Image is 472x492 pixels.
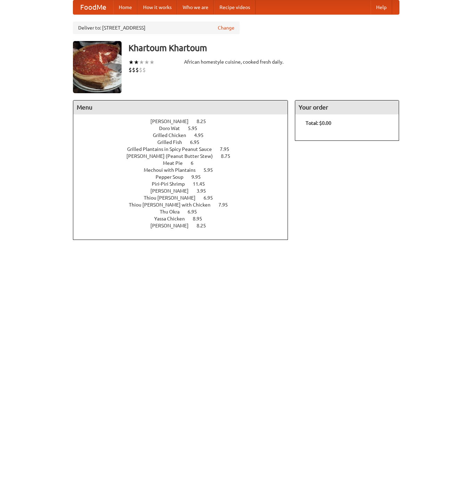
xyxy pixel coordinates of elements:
li: $ [129,66,132,74]
a: [PERSON_NAME] 8.25 [150,119,219,124]
span: 5.95 [204,167,220,173]
div: Deliver to: [STREET_ADDRESS] [73,22,240,34]
span: 8.95 [193,216,209,221]
span: 8.25 [197,119,213,124]
span: 4.95 [194,132,210,138]
span: Thiou [PERSON_NAME] with Chicken [129,202,217,208]
span: Grilled Fish [157,139,189,145]
a: Doro Wat 5.95 [159,126,210,131]
span: [PERSON_NAME] [150,119,196,124]
span: 6 [191,160,200,166]
span: 8.25 [197,223,213,228]
h4: Menu [73,100,288,114]
span: 11.45 [193,181,212,187]
span: 3.95 [197,188,213,194]
span: 7.95 [218,202,235,208]
a: Yassa Chicken 8.95 [154,216,215,221]
span: Thu Okra [160,209,187,215]
span: [PERSON_NAME] [150,188,196,194]
span: [PERSON_NAME] (Peanut Butter Stew) [126,153,220,159]
a: Mechoui with Plantains 5.95 [144,167,226,173]
span: Pepper Soup [156,174,190,180]
h3: Khartoum Khartoum [129,41,399,55]
a: How it works [138,0,177,14]
span: Thiou [PERSON_NAME] [144,195,202,201]
span: 6.95 [190,139,206,145]
span: Grilled Chicken [153,132,193,138]
span: 8.75 [221,153,237,159]
li: ★ [149,58,155,66]
li: $ [142,66,146,74]
span: 9.95 [191,174,208,180]
a: Change [218,24,234,31]
a: Piri-Piri Shrimp 11.45 [152,181,218,187]
a: Grilled Chicken 4.95 [153,132,216,138]
li: $ [139,66,142,74]
li: $ [135,66,139,74]
div: African homestyle cuisine, cooked fresh daily. [184,58,288,65]
li: ★ [134,58,139,66]
img: angular.jpg [73,41,122,93]
a: Grilled Plantains in Spicy Peanut Sauce 7.95 [127,146,242,152]
li: ★ [139,58,144,66]
a: Thu Okra 6.95 [160,209,210,215]
li: ★ [129,58,134,66]
a: [PERSON_NAME] (Peanut Butter Stew) 8.75 [126,153,243,159]
a: Pepper Soup 9.95 [156,174,214,180]
a: Recipe videos [214,0,256,14]
a: Help [371,0,392,14]
b: Total: $0.00 [306,120,331,126]
span: Grilled Plantains in Spicy Peanut Sauce [127,146,219,152]
a: Home [113,0,138,14]
span: 6.95 [204,195,220,201]
span: Yassa Chicken [154,216,192,221]
li: $ [132,66,135,74]
span: Doro Wat [159,126,187,131]
a: FoodMe [73,0,113,14]
a: Grilled Fish 6.95 [157,139,212,145]
span: 7.95 [220,146,236,152]
a: Meat Pie 6 [163,160,206,166]
a: [PERSON_NAME] 3.95 [150,188,219,194]
a: Thiou [PERSON_NAME] 6.95 [144,195,226,201]
span: 6.95 [188,209,204,215]
span: 5.95 [188,126,204,131]
span: Mechoui with Plantains [144,167,202,173]
a: Thiou [PERSON_NAME] with Chicken 7.95 [129,202,241,208]
a: Who we are [177,0,214,14]
span: [PERSON_NAME] [150,223,196,228]
span: Piri-Piri Shrimp [152,181,192,187]
span: Meat Pie [163,160,190,166]
li: ★ [144,58,149,66]
a: [PERSON_NAME] 8.25 [150,223,219,228]
h4: Your order [295,100,399,114]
